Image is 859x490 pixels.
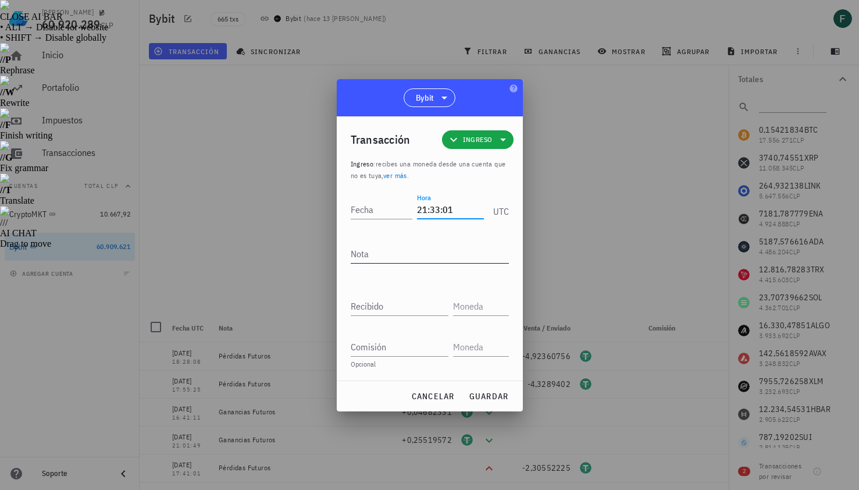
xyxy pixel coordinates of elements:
[406,386,459,407] button: cancelar
[453,297,507,315] input: Moneda
[464,386,514,407] button: guardar
[411,391,454,402] span: cancelar
[469,391,509,402] span: guardar
[351,361,509,368] div: Opcional
[453,338,507,356] input: Moneda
